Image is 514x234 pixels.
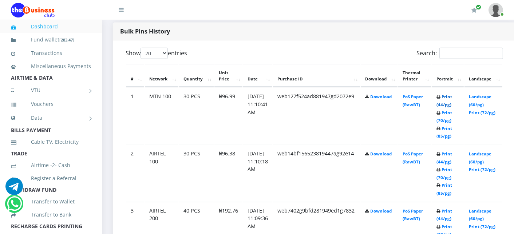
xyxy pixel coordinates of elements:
[489,3,503,17] img: User
[469,167,495,172] a: Print (72/pg)
[464,65,502,87] th: Landscape: activate to sort column ascending
[11,170,91,187] a: Register a Referral
[273,145,360,201] td: web14bf156523819447ag92e14
[416,48,503,59] label: Search:
[11,45,91,62] a: Transactions
[273,65,360,87] th: Purchase ID: activate to sort column ascending
[7,201,22,213] a: Chat for support
[469,224,495,229] a: Print (72/pg)
[243,145,272,201] td: [DATE] 11:10:18 AM
[5,183,23,195] a: Chat for support
[403,151,423,164] a: PoS Paper (RawBT)
[126,65,144,87] th: #: activate to sort column descending
[403,94,423,107] a: PoS Paper (RawBT)
[145,88,178,144] td: MTN 100
[61,37,73,43] b: 283.47
[439,48,503,59] input: Search:
[11,96,91,112] a: Vouchers
[179,145,214,201] td: 30 PCS
[436,167,452,180] a: Print (70/pg)
[476,4,481,10] span: Renew/Upgrade Subscription
[469,94,491,107] a: Landscape (60/pg)
[11,3,55,17] img: Logo
[126,145,144,201] td: 2
[370,94,392,99] a: Download
[11,18,91,35] a: Dashboard
[11,31,91,48] a: Fund wallet[283.47]
[436,94,452,107] a: Print (44/pg)
[11,58,91,75] a: Miscellaneous Payments
[469,208,491,222] a: Landscape (60/pg)
[398,65,431,87] th: Thermal Printer: activate to sort column ascending
[436,151,452,164] a: Print (44/pg)
[11,157,91,174] a: Airtime -2- Cash
[361,65,398,87] th: Download: activate to sort column ascending
[11,81,91,99] a: VTU
[214,65,242,87] th: Unit Price: activate to sort column ascending
[243,65,272,87] th: Date: activate to sort column ascending
[145,145,178,201] td: AIRTEL 100
[243,88,272,144] td: [DATE] 11:10:41 AM
[11,206,91,223] a: Transfer to Bank
[179,88,214,144] td: 30 PCS
[436,182,452,196] a: Print (85/pg)
[126,88,144,144] td: 1
[11,134,91,150] a: Cable TV, Electricity
[11,109,91,127] a: Data
[59,37,74,43] small: [ ]
[179,65,214,87] th: Quantity: activate to sort column ascending
[214,145,242,201] td: ₦96.38
[403,208,423,222] a: PoS Paper (RawBT)
[469,110,495,115] a: Print (72/pg)
[120,27,170,35] strong: Bulk Pins History
[432,65,464,87] th: Portrait: activate to sort column ascending
[370,151,392,156] a: Download
[469,151,491,164] a: Landscape (60/pg)
[214,88,242,144] td: ₦96.99
[11,193,91,210] a: Transfer to Wallet
[273,88,360,144] td: web127f524ad881947gd2072e9
[436,126,452,139] a: Print (85/pg)
[436,110,452,123] a: Print (70/pg)
[436,208,452,222] a: Print (44/pg)
[471,7,477,13] i: Renew/Upgrade Subscription
[145,65,178,87] th: Network: activate to sort column ascending
[370,208,392,214] a: Download
[141,48,168,59] select: Showentries
[126,48,187,59] label: Show entries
